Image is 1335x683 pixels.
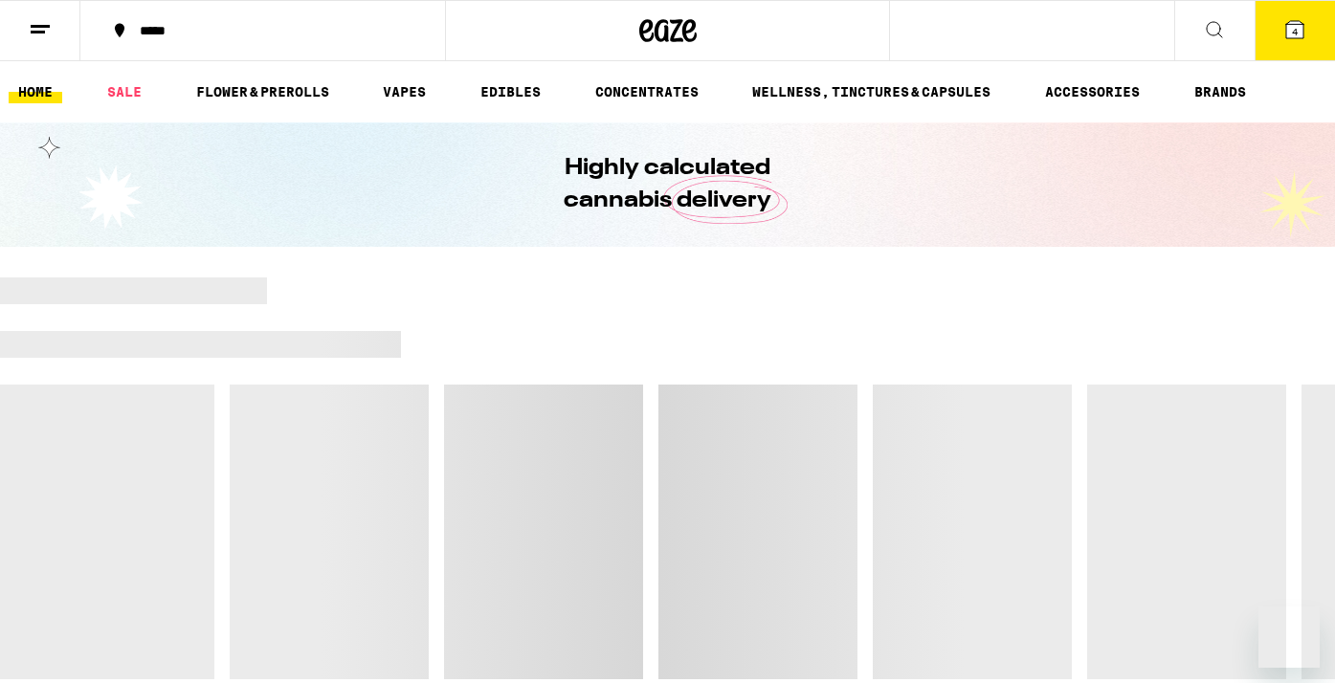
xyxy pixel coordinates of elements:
[743,80,1000,103] a: WELLNESS, TINCTURES & CAPSULES
[373,80,435,103] a: VAPES
[1035,80,1149,103] a: ACCESSORIES
[1255,1,1335,60] button: 4
[1185,80,1256,103] a: BRANDS
[471,80,550,103] a: EDIBLES
[98,80,151,103] a: SALE
[586,80,708,103] a: CONCENTRATES
[187,80,339,103] a: FLOWER & PREROLLS
[510,152,826,217] h1: Highly calculated cannabis delivery
[1292,26,1298,37] span: 4
[1258,606,1320,668] iframe: Button to launch messaging window
[9,80,62,103] a: HOME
